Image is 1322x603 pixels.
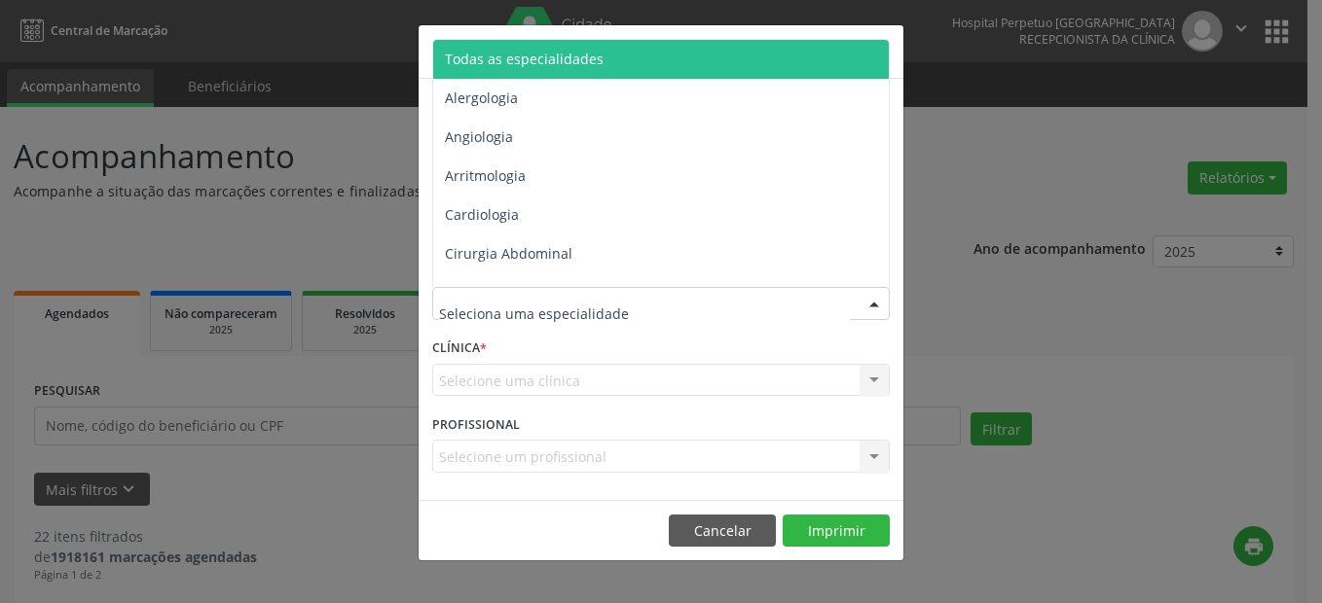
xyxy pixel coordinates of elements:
[445,166,526,185] span: Arritmologia
[432,39,655,64] h5: Relatório de agendamentos
[669,514,776,548] button: Cancelar
[439,294,850,333] input: Seleciona uma especialidade
[445,244,572,263] span: Cirurgia Abdominal
[783,514,890,548] button: Imprimir
[445,127,513,146] span: Angiologia
[432,334,487,364] label: CLÍNICA
[445,283,565,301] span: Cirurgia Bariatrica
[445,205,519,224] span: Cardiologia
[864,25,903,73] button: Close
[445,89,518,107] span: Alergologia
[432,409,520,440] label: PROFISSIONAL
[445,50,604,68] span: Todas as especialidades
